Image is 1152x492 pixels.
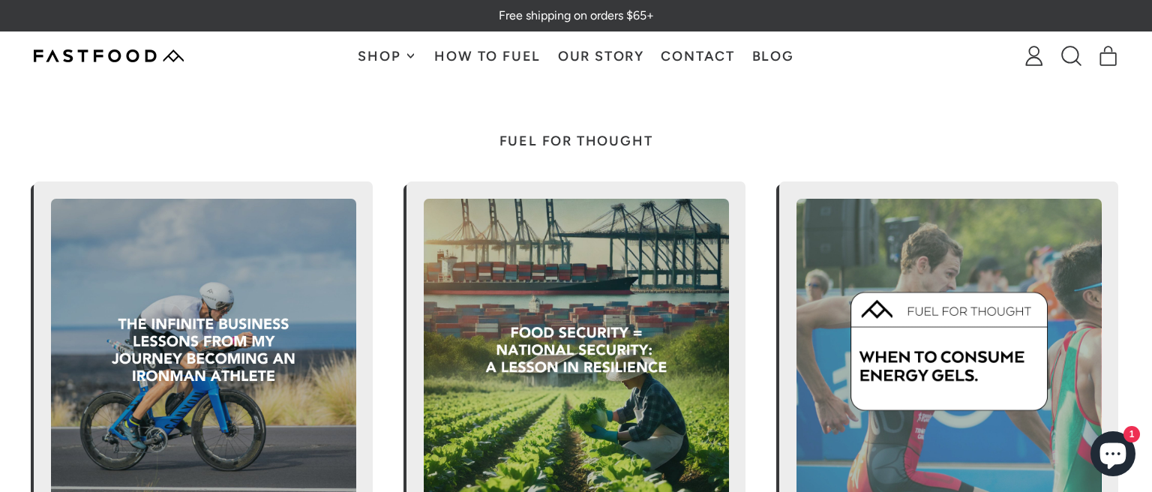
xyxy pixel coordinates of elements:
[743,32,802,79] a: Blog
[1086,431,1140,480] inbox-online-store-chat: Shopify online store chat
[34,49,184,62] img: Fastfood
[426,32,549,79] a: How To Fuel
[34,134,1118,148] h1: FUEL FOR THOUGHT
[550,32,653,79] a: Our Story
[358,49,404,63] span: Shop
[652,32,743,79] a: Contact
[349,32,426,79] button: Shop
